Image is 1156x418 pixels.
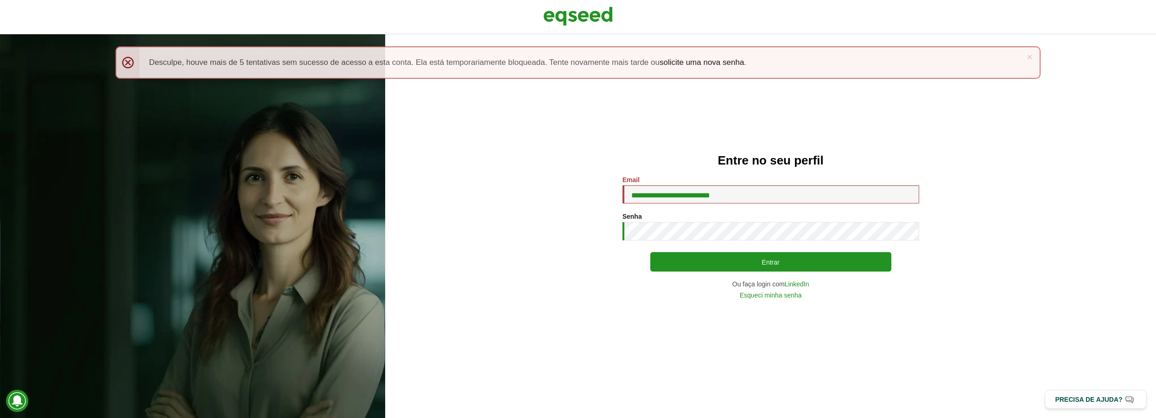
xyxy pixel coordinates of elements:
[660,58,744,66] a: solicite uma nova senha
[115,46,1040,79] div: Desculpe, houve mais de 5 tentativas sem sucesso de acesso a esta conta. Ela está temporariamente...
[622,213,642,220] label: Senha
[404,154,1137,167] h2: Entre no seu perfil
[622,281,919,287] div: Ou faça login com
[785,281,809,287] a: LinkedIn
[622,177,640,183] label: Email
[1027,52,1032,62] a: ×
[543,5,613,28] img: EqSeed Logo
[740,292,802,298] a: Esqueci minha senha
[650,252,891,272] button: Entrar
